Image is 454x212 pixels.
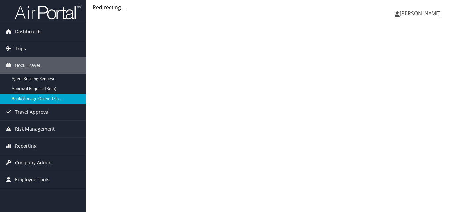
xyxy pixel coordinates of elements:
div: Redirecting... [93,3,447,11]
span: [PERSON_NAME] [400,10,441,17]
span: Company Admin [15,154,52,171]
span: Risk Management [15,121,55,137]
a: [PERSON_NAME] [395,3,447,23]
img: airportal-logo.png [15,4,81,20]
span: Dashboards [15,23,42,40]
span: Reporting [15,138,37,154]
span: Employee Tools [15,171,49,188]
span: Book Travel [15,57,40,74]
span: Trips [15,40,26,57]
span: Travel Approval [15,104,50,120]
